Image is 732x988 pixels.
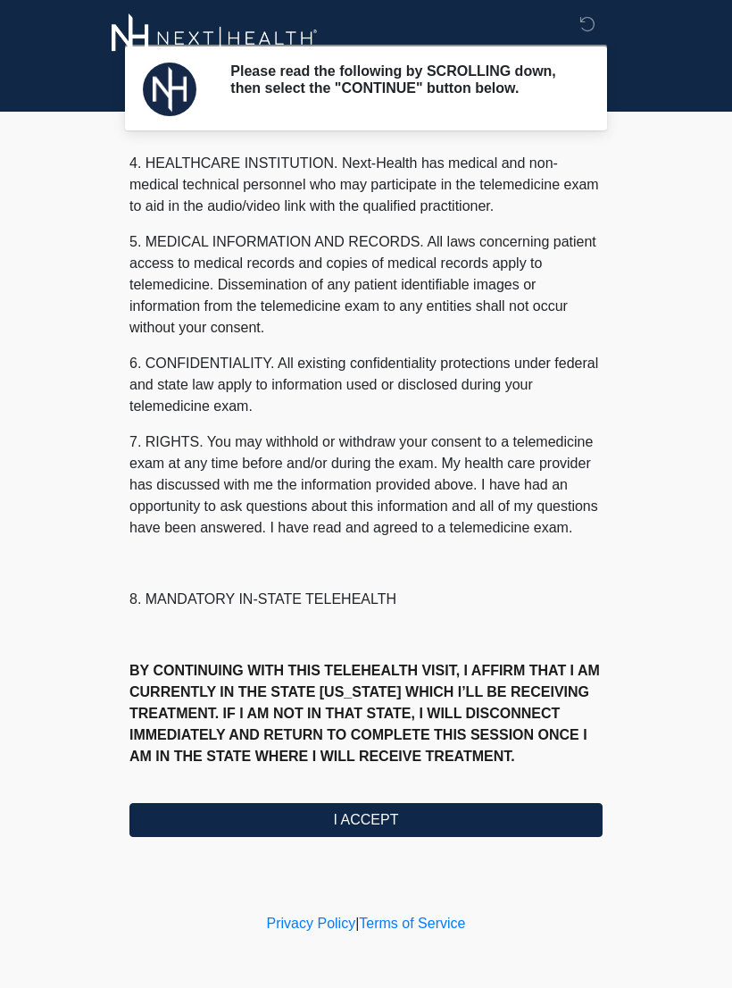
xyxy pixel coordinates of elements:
[112,13,318,63] img: Next-Health Logo
[355,916,359,931] a: |
[129,353,603,417] p: 6. CONFIDENTIALITY. All existing confidentiality protections under federal and state law apply to...
[143,63,196,116] img: Agent Avatar
[129,589,603,610] p: 8. MANDATORY IN-STATE TELEHEALTH
[359,916,465,931] a: Terms of Service
[129,663,600,764] strong: BY CONTINUING WITH THIS TELEHEALTH VISIT, I AFFIRM THAT I AM CURRENTLY IN THE STATE [US_STATE] WH...
[230,63,576,96] h2: Please read the following by SCROLLING down, then select the "CONTINUE" button below.
[267,916,356,931] a: Privacy Policy
[129,231,603,339] p: 5. MEDICAL INFORMATION AND RECORDS. All laws concerning patient access to medical records and cop...
[129,153,603,217] p: 4. HEALTHCARE INSTITUTION. Next-Health has medical and non-medical technical personnel who may pa...
[129,431,603,539] p: 7. RIGHTS. You may withhold or withdraw your consent to a telemedicine exam at any time before an...
[129,803,603,837] button: I ACCEPT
